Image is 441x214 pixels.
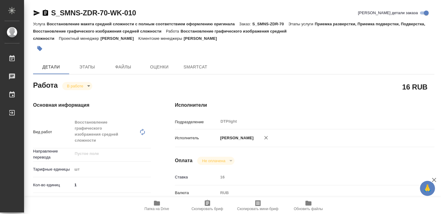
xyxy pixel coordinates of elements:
[138,36,184,41] p: Клиентские менеджеры
[218,173,413,181] input: Пустое поле
[184,36,222,41] p: [PERSON_NAME]
[33,148,72,160] p: Направление перевода
[182,197,233,214] button: Скопировать бриф
[132,197,182,214] button: Папка на Drive
[51,9,136,17] a: S_SMNS-ZDR-70-WK-010
[259,131,273,144] button: Удалить исполнителя
[288,22,315,26] p: Этапы услуги
[72,196,151,206] div: Пустое поле
[175,102,434,109] h4: Исполнители
[33,129,72,135] p: Вид работ
[47,22,239,26] p: Восстановление макета средней сложности с полным соответствием оформлению оригинала
[175,190,218,196] p: Валюта
[166,29,181,33] p: Работа
[175,157,193,164] h4: Оплата
[175,119,218,125] p: Подразделение
[197,157,234,165] div: В работе
[233,197,283,214] button: Скопировать мини-бриф
[358,10,418,16] span: [PERSON_NAME] детали заказа
[33,182,72,188] p: Кол-во единиц
[33,42,46,55] button: Добавить тэг
[402,82,427,92] h2: 16 RUB
[283,197,334,214] button: Обновить файлы
[200,158,227,163] button: Не оплачена
[37,63,66,71] span: Детали
[422,182,433,195] span: 🙏
[100,36,138,41] p: [PERSON_NAME]
[33,166,72,172] p: Тарифные единицы
[33,79,58,90] h2: Работа
[218,188,413,198] div: RUB
[33,102,151,109] h4: Основная информация
[73,63,102,71] span: Этапы
[42,9,49,17] button: Скопировать ссылку
[175,174,218,180] p: Ставка
[109,63,138,71] span: Файлы
[72,164,151,175] div: шт
[74,150,137,157] input: Пустое поле
[72,181,151,189] input: ✎ Введи что-нибудь
[33,9,40,17] button: Скопировать ссылку для ЯМессенджера
[59,36,100,41] p: Проектный менеджер
[294,207,323,211] span: Обновить файлы
[33,22,47,26] p: Услуга
[237,207,278,211] span: Скопировать мини-бриф
[145,207,169,211] span: Папка на Drive
[181,63,210,71] span: SmartCat
[175,135,218,141] p: Исполнитель
[62,82,92,90] div: В работе
[420,181,435,196] button: 🙏
[145,63,174,71] span: Оценки
[218,135,254,141] p: [PERSON_NAME]
[65,83,85,89] button: В работе
[191,207,223,211] span: Скопировать бриф
[252,22,288,26] p: S_SMNS-ZDR-70
[239,22,252,26] p: Заказ:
